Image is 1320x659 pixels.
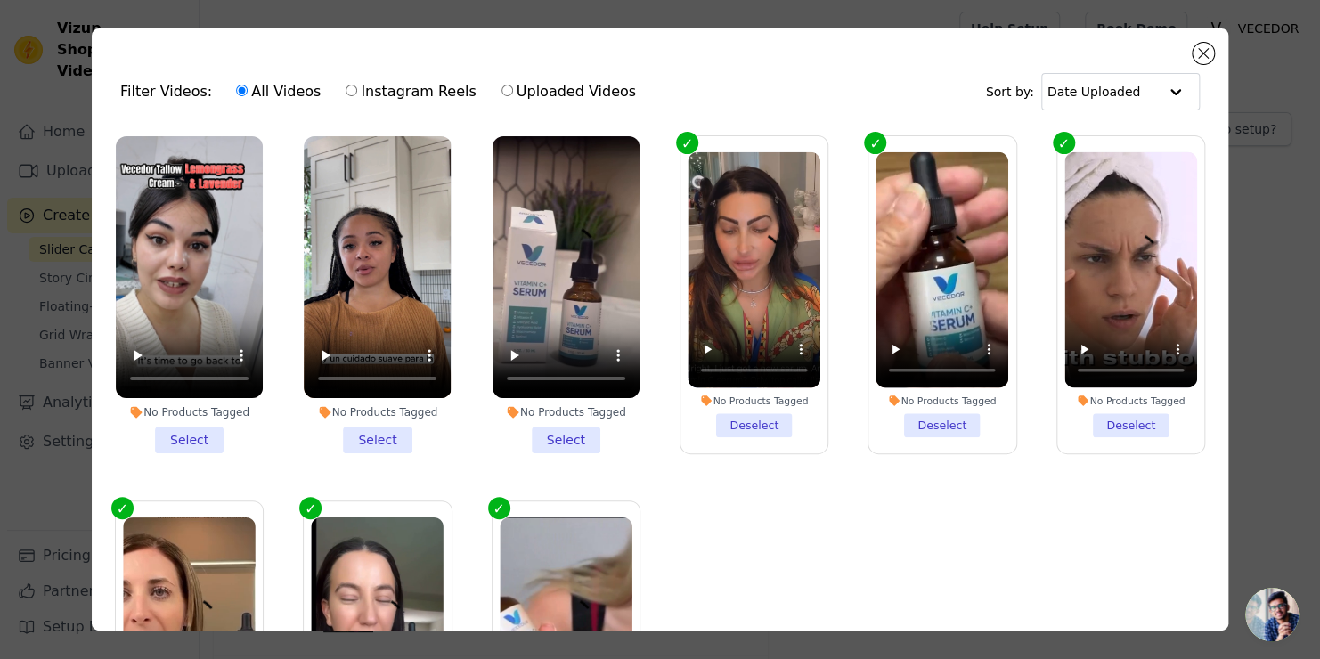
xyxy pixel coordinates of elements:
div: Filter Videos: [120,71,646,112]
label: Uploaded Videos [501,80,637,103]
label: Instagram Reels [345,80,477,103]
label: All Videos [235,80,322,103]
div: No Products Tagged [304,405,451,419]
div: Sort by: [986,73,1201,110]
div: No Products Tagged [876,395,1009,407]
div: No Products Tagged [116,405,263,419]
button: Close modal [1193,43,1214,64]
div: No Products Tagged [1064,395,1197,407]
div: Open chat [1245,588,1299,641]
div: No Products Tagged [493,405,640,419]
div: No Products Tagged [688,395,820,407]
